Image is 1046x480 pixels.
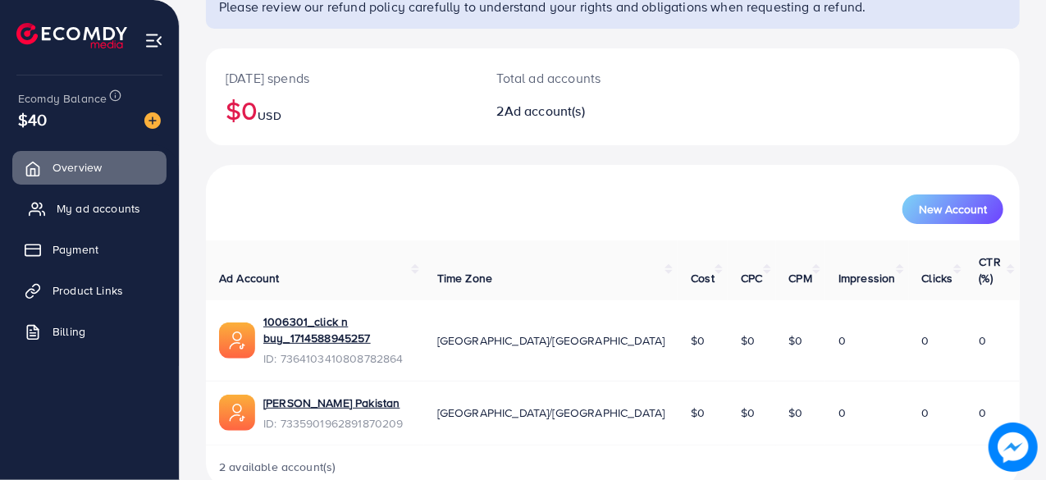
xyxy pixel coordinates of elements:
span: New Account [919,203,987,215]
a: Product Links [12,274,167,307]
span: Ad Account [219,270,280,286]
span: 2 available account(s) [219,459,336,475]
span: CPC [741,270,762,286]
span: Ecomdy Balance [18,90,107,107]
span: My ad accounts [57,200,140,217]
span: Time Zone [437,270,492,286]
span: CTR (%) [980,254,1001,286]
span: 0 [980,405,987,421]
span: 0 [980,332,987,349]
span: [GEOGRAPHIC_DATA]/[GEOGRAPHIC_DATA] [437,332,665,349]
h2: 2 [497,103,661,119]
span: Product Links [53,282,123,299]
img: ic-ads-acc.e4c84228.svg [219,395,255,431]
span: 0 [922,405,930,421]
span: $0 [691,332,705,349]
span: 0 [838,332,846,349]
a: Payment [12,233,167,266]
a: My ad accounts [12,192,167,225]
span: ID: 7335901962891870209 [263,415,404,432]
span: Payment [53,241,98,258]
img: menu [144,31,163,50]
p: Total ad accounts [497,68,661,88]
h2: $0 [226,94,458,126]
span: Impression [838,270,896,286]
a: Billing [12,315,167,348]
span: 0 [838,405,846,421]
img: image [144,112,161,129]
img: logo [16,23,127,48]
a: 1006301_click n buy_1714588945257 [263,313,411,347]
p: [DATE] spends [226,68,458,88]
span: [GEOGRAPHIC_DATA]/[GEOGRAPHIC_DATA] [437,405,665,421]
span: Overview [53,159,102,176]
span: $0 [741,332,755,349]
span: Billing [53,323,85,340]
img: image [989,423,1038,472]
span: 0 [922,332,930,349]
img: ic-ads-acc.e4c84228.svg [219,322,255,359]
span: Ad account(s) [505,102,585,120]
a: [PERSON_NAME] Pakistan [263,395,404,411]
span: USD [258,107,281,124]
span: Clicks [922,270,953,286]
span: $0 [789,405,803,421]
span: CPM [789,270,812,286]
span: $40 [18,107,47,131]
span: $0 [789,332,803,349]
span: $0 [691,405,705,421]
span: $0 [741,405,755,421]
span: Cost [691,270,715,286]
a: Overview [12,151,167,184]
span: ID: 7364103410808782864 [263,350,411,367]
button: New Account [902,194,1003,224]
